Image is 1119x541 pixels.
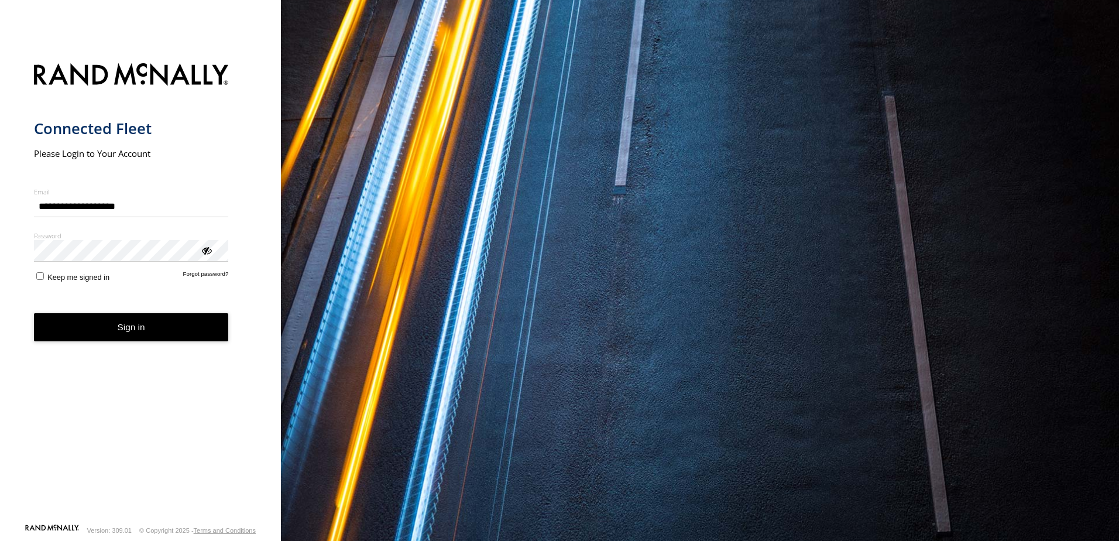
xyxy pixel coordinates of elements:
a: Forgot password? [183,270,229,282]
h1: Connected Fleet [34,119,229,138]
a: Visit our Website [25,525,79,536]
h2: Please Login to Your Account [34,148,229,159]
label: Password [34,231,229,240]
button: Sign in [34,313,229,342]
span: Keep me signed in [47,273,109,282]
form: main [34,56,248,523]
a: Terms and Conditions [194,527,256,534]
div: Version: 309.01 [87,527,132,534]
div: © Copyright 2025 - [139,527,256,534]
label: Email [34,187,229,196]
div: ViewPassword [200,244,212,256]
input: Keep me signed in [36,272,44,280]
img: Rand McNally [34,61,229,91]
